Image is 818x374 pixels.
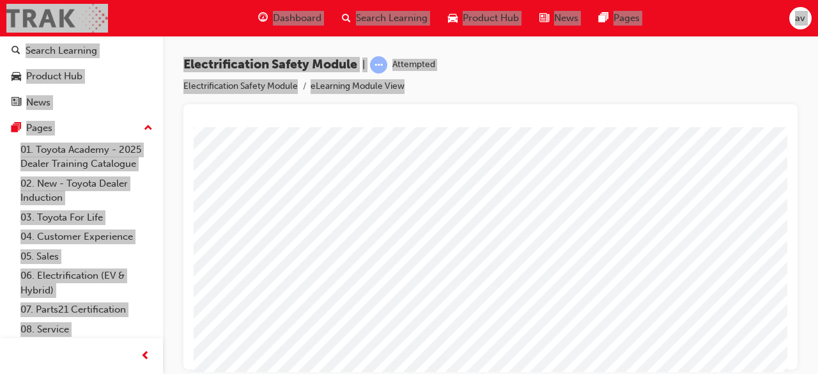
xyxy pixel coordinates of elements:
[392,59,435,71] div: Attempted
[15,208,158,228] a: 03. Toyota For Life
[539,10,549,26] span: news-icon
[15,227,158,247] a: 04. Customer Experience
[26,95,50,110] div: News
[332,5,438,31] a: search-iconSearch Learning
[5,116,158,140] button: Pages
[589,5,650,31] a: pages-iconPages
[795,11,805,26] span: av
[12,45,20,57] span: search-icon
[5,65,158,88] a: Product Hub
[311,79,405,94] li: eLearning Module View
[5,10,158,116] button: DashboardSearch LearningProduct HubNews
[5,91,158,114] a: News
[183,81,298,91] a: Electrification Safety Module
[362,58,365,72] span: |
[12,123,21,134] span: pages-icon
[342,10,351,26] span: search-icon
[599,10,608,26] span: pages-icon
[438,5,529,31] a: car-iconProduct Hub
[356,11,428,26] span: Search Learning
[15,174,158,208] a: 02. New - Toyota Dealer Induction
[6,4,108,33] img: Trak
[258,10,268,26] span: guage-icon
[448,10,458,26] span: car-icon
[12,71,21,82] span: car-icon
[613,11,640,26] span: Pages
[273,11,321,26] span: Dashboard
[529,5,589,31] a: news-iconNews
[15,247,158,267] a: 05. Sales
[15,140,158,174] a: 01. Toyota Academy - 2025 Dealer Training Catalogue
[144,120,153,137] span: up-icon
[789,7,812,29] button: av
[15,320,158,339] a: 08. Service
[183,58,357,72] span: Electrification Safety Module
[5,39,158,63] a: Search Learning
[554,11,578,26] span: News
[26,121,52,136] div: Pages
[26,43,97,58] div: Search Learning
[370,56,387,74] span: learningRecordVerb_ATTEMPT-icon
[12,97,21,109] span: news-icon
[463,11,519,26] span: Product Hub
[141,348,150,364] span: prev-icon
[248,5,332,31] a: guage-iconDashboard
[26,69,82,84] div: Product Hub
[15,266,158,300] a: 06. Electrification (EV & Hybrid)
[15,300,158,320] a: 07. Parts21 Certification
